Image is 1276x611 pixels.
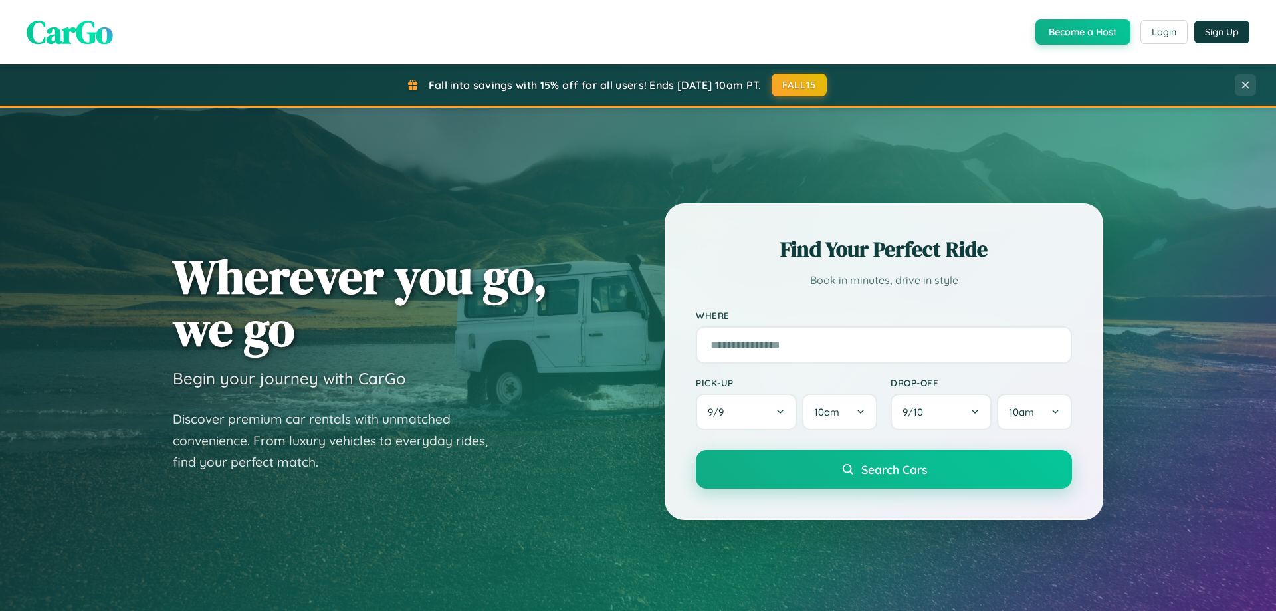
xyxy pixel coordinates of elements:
[173,368,406,388] h3: Begin your journey with CarGo
[696,235,1072,264] h2: Find Your Perfect Ride
[903,406,930,418] span: 9 / 10
[1009,406,1034,418] span: 10am
[802,394,877,430] button: 10am
[696,450,1072,489] button: Search Cars
[173,408,505,473] p: Discover premium car rentals with unmatched convenience. From luxury vehicles to everyday rides, ...
[891,394,992,430] button: 9/10
[861,462,927,477] span: Search Cars
[708,406,730,418] span: 9 / 9
[1035,19,1130,45] button: Become a Host
[27,10,113,54] span: CarGo
[696,394,797,430] button: 9/9
[696,310,1072,321] label: Where
[1194,21,1249,43] button: Sign Up
[429,78,762,92] span: Fall into savings with 15% off for all users! Ends [DATE] 10am PT.
[696,377,877,388] label: Pick-up
[173,250,548,355] h1: Wherever you go, we go
[772,74,827,96] button: FALL15
[696,271,1072,290] p: Book in minutes, drive in style
[891,377,1072,388] label: Drop-off
[997,394,1072,430] button: 10am
[814,406,839,418] span: 10am
[1140,20,1188,44] button: Login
